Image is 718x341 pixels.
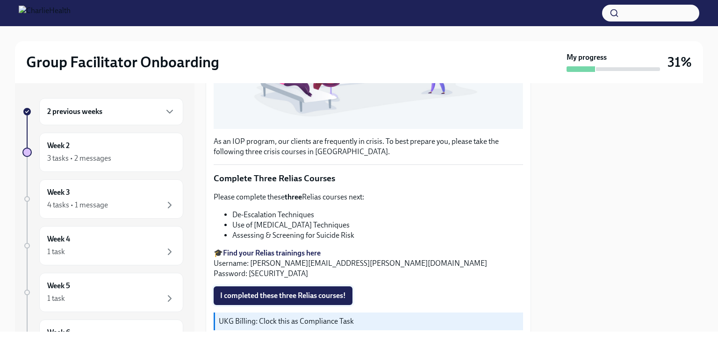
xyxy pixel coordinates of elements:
li: Assessing & Screening for Suicide Risk [232,230,523,241]
button: I completed these three Relias courses! [214,286,352,305]
p: Please complete these Relias courses next: [214,192,523,202]
h6: Week 5 [47,281,70,291]
div: 3 tasks • 2 messages [47,153,111,163]
img: CharlieHealth [19,6,71,21]
a: Find your Relias trainings here [223,249,321,257]
h6: 2 previous weeks [47,107,102,117]
h6: Week 3 [47,187,70,198]
h6: Week 2 [47,141,70,151]
h2: Group Facilitator Onboarding [26,53,219,71]
a: Week 23 tasks • 2 messages [22,133,183,172]
a: Week 41 task [22,226,183,265]
a: Week 34 tasks • 1 message [22,179,183,219]
strong: three [285,192,302,201]
div: 4 tasks • 1 message [47,200,108,210]
a: Week 51 task [22,273,183,312]
h3: 31% [668,54,692,71]
div: 1 task [47,247,65,257]
h6: Week 6 [47,327,70,338]
p: Complete Three Relias Courses [214,172,523,185]
p: UKG Billing: Clock this as Compliance Task [219,316,519,327]
p: 🎓 Username: [PERSON_NAME][EMAIL_ADDRESS][PERSON_NAME][DOMAIN_NAME] Password: [SECURITY_DATA] [214,248,523,279]
li: Use of [MEDICAL_DATA] Techniques [232,220,523,230]
p: As an IOP program, our clients are frequently in crisis. To best prepare you, please take the fol... [214,136,523,157]
span: I completed these three Relias courses! [220,291,346,300]
li: De-Escalation Techniques [232,210,523,220]
div: 1 task [47,293,65,304]
div: 2 previous weeks [39,98,183,125]
strong: My progress [567,52,607,63]
h6: Week 4 [47,234,70,244]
